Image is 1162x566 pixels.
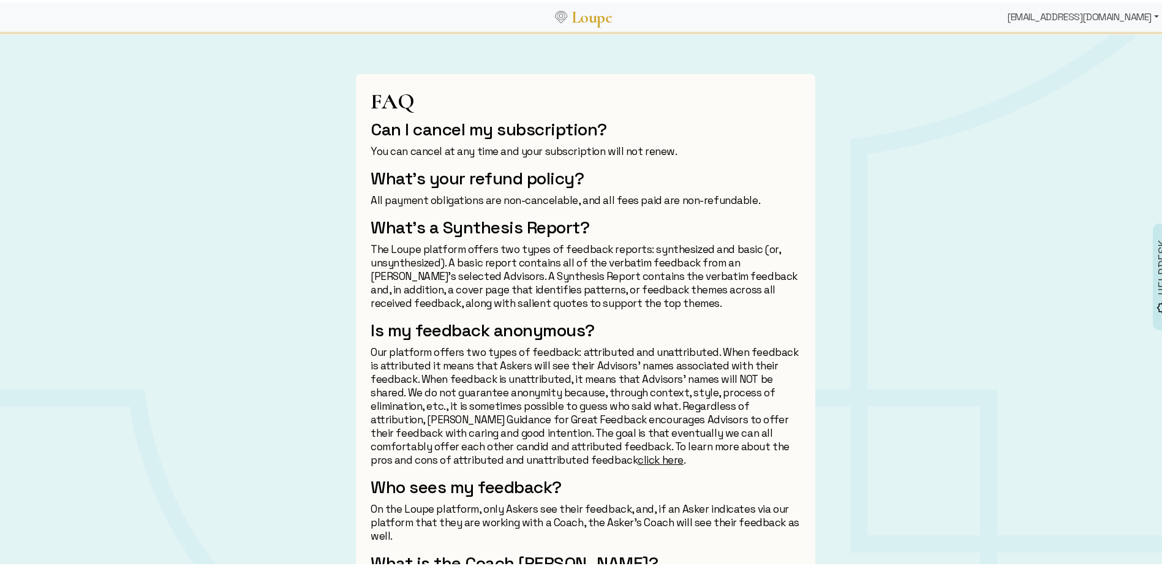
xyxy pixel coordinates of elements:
h1: FAQ [371,86,801,111]
h2: What's your refund policy? [371,165,801,186]
h2: What's a Synthesis Report? [371,214,801,235]
a: click here [638,451,684,464]
p: On the Loupe platform, only Askers see their feedback, and, if an Asker indicates via our platfor... [371,500,801,540]
p: The Loupe platform offers two types of feedback reports: synthesized and basic (or, unsynthesized... [371,240,801,308]
h2: Is my feedback anonymous? [371,317,801,338]
h2: Can I cancel my subscription? [371,116,801,137]
p: All payment obligations are non-cancelable, and all fees paid are non-refundable. [371,191,801,205]
img: Loupe Logo [555,9,567,21]
p: Our platform offers two types of feedback: attributed and unattributed. When feedback is attribut... [371,343,801,464]
p: You can cancel at any time and your subscription will not renew. [371,142,801,156]
a: Loupe [567,4,616,26]
h2: Who sees my feedback? [371,474,801,495]
helpicon: Attribution Pros and Cons [638,451,684,464]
